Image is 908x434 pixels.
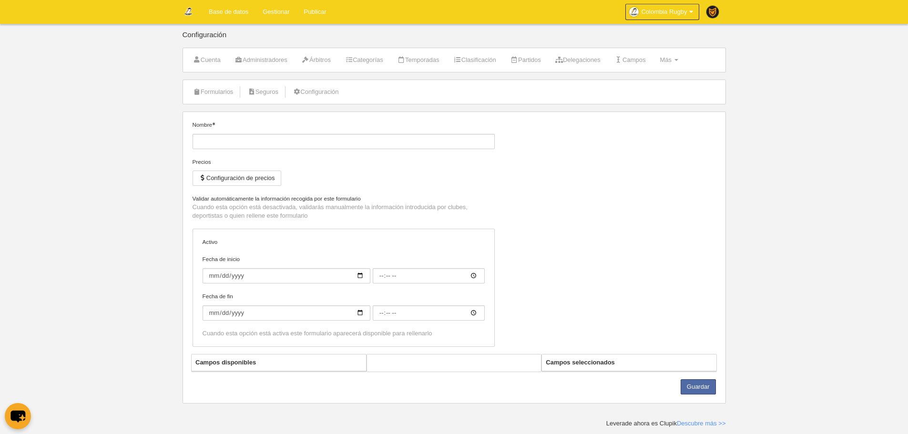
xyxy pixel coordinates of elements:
[5,403,31,429] button: chat-button
[242,85,284,99] a: Seguros
[641,7,687,17] span: Colombia Rugby
[392,53,445,67] a: Temporadas
[654,53,683,67] a: Más
[610,53,651,67] a: Campos
[203,255,485,283] label: Fecha de inicio
[296,53,336,67] a: Árbitros
[606,419,726,428] div: Leverade ahora es Clupik
[212,122,215,125] i: Obligatorio
[340,53,388,67] a: Categorías
[193,121,495,149] label: Nombre
[188,53,226,67] a: Cuenta
[203,268,370,283] input: Fecha de inicio
[230,53,293,67] a: Administradores
[706,6,719,18] img: PaK018JKw3ps.30x30.jpg
[193,158,495,166] div: Precios
[193,171,281,186] button: Configuración de precios
[449,53,501,67] a: Clasificación
[373,305,485,321] input: Fecha de fin
[193,134,495,149] input: Nombre
[203,238,485,246] label: Activo
[660,56,672,63] span: Más
[188,85,239,99] a: Formularios
[625,4,699,20] a: Colombia Rugby
[505,53,546,67] a: Partidos
[193,203,495,220] p: Cuando esta opción está desactivada, validarás manualmente la información introducida por clubes,...
[203,305,370,321] input: Fecha de fin
[203,292,485,321] label: Fecha de fin
[677,420,726,427] a: Descubre más >>
[192,354,366,371] th: Campos disponibles
[193,194,495,203] label: Validar automáticamente la información recogida por este formulario
[681,379,716,394] button: Guardar
[373,268,485,283] input: Fecha de inicio
[203,329,485,338] div: Cuando esta opción está activa este formulario aparecerá disponible para rellenarlo
[629,7,639,17] img: Oanpu9v8aySI.30x30.jpg
[183,6,194,17] img: Colombia Rugby
[183,31,726,48] div: Configuración
[542,354,716,371] th: Campos seleccionados
[287,85,344,99] a: Configuración
[550,53,606,67] a: Delegaciones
